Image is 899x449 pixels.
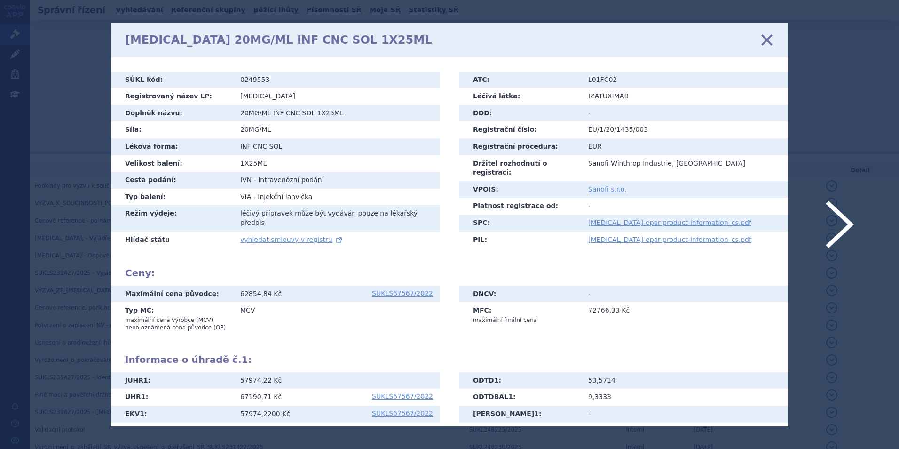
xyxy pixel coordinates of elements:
[240,290,282,297] span: 62854,84 Kč
[372,410,433,417] a: SUKLS67567/2022
[459,198,581,215] th: Platnost registrace od:
[581,121,788,138] td: EU/1/20/1435/003
[760,33,774,47] a: zavřít
[233,423,440,440] td: S
[240,236,332,243] span: vyhledat smlouvy v registru
[588,236,751,243] a: [MEDICAL_DATA]-epar-product-information_cs.pdf
[233,105,440,122] td: 20MG/ML INF CNC SOL 1X25ML
[233,121,440,138] td: 20MG/ML
[111,389,233,406] th: UHR :
[233,205,440,231] td: léčivý přípravek může být vydáván pouze na lékařský předpis
[111,189,233,206] th: Typ balení:
[143,377,148,384] span: 1
[372,290,433,297] a: SUKLS67567/2022
[459,181,581,198] th: VPOIS:
[125,354,774,365] h2: Informace o úhradě č. :
[141,393,146,401] span: 1
[581,406,788,423] td: -
[588,219,751,226] a: [MEDICAL_DATA]-epar-product-information_cs.pdf
[372,393,433,400] a: SUKLS67567/2022
[140,410,144,417] span: 1
[240,176,252,184] span: IVN
[459,372,581,389] th: ODTD :
[111,302,233,335] th: Typ MC:
[240,193,251,200] span: VIA
[473,316,574,324] p: maximální finální cena
[233,372,440,389] td: 57974,22 Kč
[494,377,499,384] span: 1
[111,423,233,440] th: LIM :
[581,88,788,105] td: IZATUXIMAB
[242,354,248,365] span: 1
[111,205,233,231] th: Režim výdeje:
[111,138,233,155] th: Léková forma:
[233,302,440,335] td: MCV
[581,105,788,122] td: -
[581,72,788,88] td: L01FC02
[581,389,788,406] td: 9,3333
[459,72,581,88] th: ATC:
[125,316,226,331] p: maximální cena výrobce (MCV) nebo oznámená cena původce (OP)
[581,372,788,389] td: 53,5714
[588,185,627,193] a: Sanofi s.r.o.
[111,88,233,105] th: Registrovaný název LP:
[581,198,788,215] td: -
[233,138,440,155] td: INF CNC SOL
[111,372,233,389] th: JUHR :
[233,72,440,88] td: 0249553
[581,302,788,328] td: 72766,33 Kč
[233,155,440,172] td: 1X25ML
[233,88,440,105] td: [MEDICAL_DATA]
[240,236,344,243] a: vyhledat smlouvy v registru
[240,410,290,417] span: 57974,2200 Kč
[111,155,233,172] th: Velikost balení:
[459,215,581,232] th: SPC:
[534,410,539,417] span: 1
[459,105,581,122] th: DDD:
[459,302,581,328] th: MFC:
[459,232,581,249] th: PIL:
[111,121,233,138] th: Síla:
[240,393,282,401] span: 67190,71 Kč
[111,406,233,423] th: EKV :
[459,286,581,303] th: DNCV:
[111,105,233,122] th: Doplněk názvu:
[111,172,233,189] th: Cesta podání:
[459,138,581,155] th: Registrační procedura:
[111,232,233,249] th: Hlídač státu
[125,33,432,47] h1: [MEDICAL_DATA] 20MG/ML INF CNC SOL 1X25ML
[111,72,233,88] th: SÚKL kód:
[258,193,312,200] span: Injekční lahvička
[459,155,581,181] th: Držitel rozhodnutí o registraci:
[508,393,513,401] span: 1
[258,176,323,184] span: Intravenózní podání
[581,138,788,155] td: EUR
[111,286,233,303] th: Maximální cena původce:
[459,121,581,138] th: Registrační číslo:
[254,176,256,184] span: -
[459,88,581,105] th: Léčivá látka:
[581,286,788,303] td: -
[125,267,774,279] h2: Ceny:
[459,406,581,423] th: [PERSON_NAME] :
[581,155,788,181] td: Sanofi Winthrop Industrie, [GEOGRAPHIC_DATA]
[459,389,581,406] th: ODTDBAL :
[253,193,256,200] span: -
